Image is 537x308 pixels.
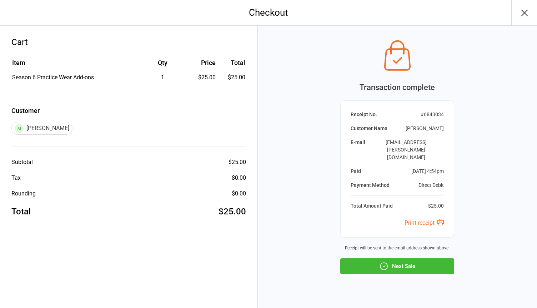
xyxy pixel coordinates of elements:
div: [PERSON_NAME] [11,122,72,135]
div: Payment Method [351,182,390,189]
div: Direct Debit [418,182,444,189]
span: Season 6 Practice Wear Add-ons [12,74,94,81]
div: Total Amount Paid [351,202,393,210]
div: Receipt No. [351,111,377,118]
div: Total [11,205,31,218]
div: Cart [11,36,246,49]
div: [DATE] 4:54pm [411,168,444,175]
label: Customer [11,106,246,115]
div: $25.00 [428,202,444,210]
th: Item [12,58,137,73]
th: Qty [138,58,187,73]
div: # 6843034 [421,111,444,118]
div: Transaction complete [340,81,454,93]
div: $0.00 [232,189,246,198]
div: Tax [11,174,21,182]
th: Total [219,58,245,73]
td: $25.00 [219,73,245,82]
div: Subtotal [11,158,33,167]
button: Next Sale [340,258,454,274]
div: 1 [138,73,187,82]
div: [PERSON_NAME] [406,125,444,132]
div: $25.00 [219,205,246,218]
div: Rounding [11,189,36,198]
div: $25.00 [229,158,246,167]
div: $0.00 [232,174,246,182]
div: E-mail [351,139,365,161]
a: Print receipt [405,219,444,226]
div: Customer Name [351,125,387,132]
div: Paid [351,168,361,175]
div: $25.00 [188,73,216,82]
div: Price [188,58,216,68]
div: [EMAIL_ADDRESS][PERSON_NAME][DOMAIN_NAME] [368,139,444,161]
div: Receipt will be sent to the email address shown above. [340,245,454,251]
